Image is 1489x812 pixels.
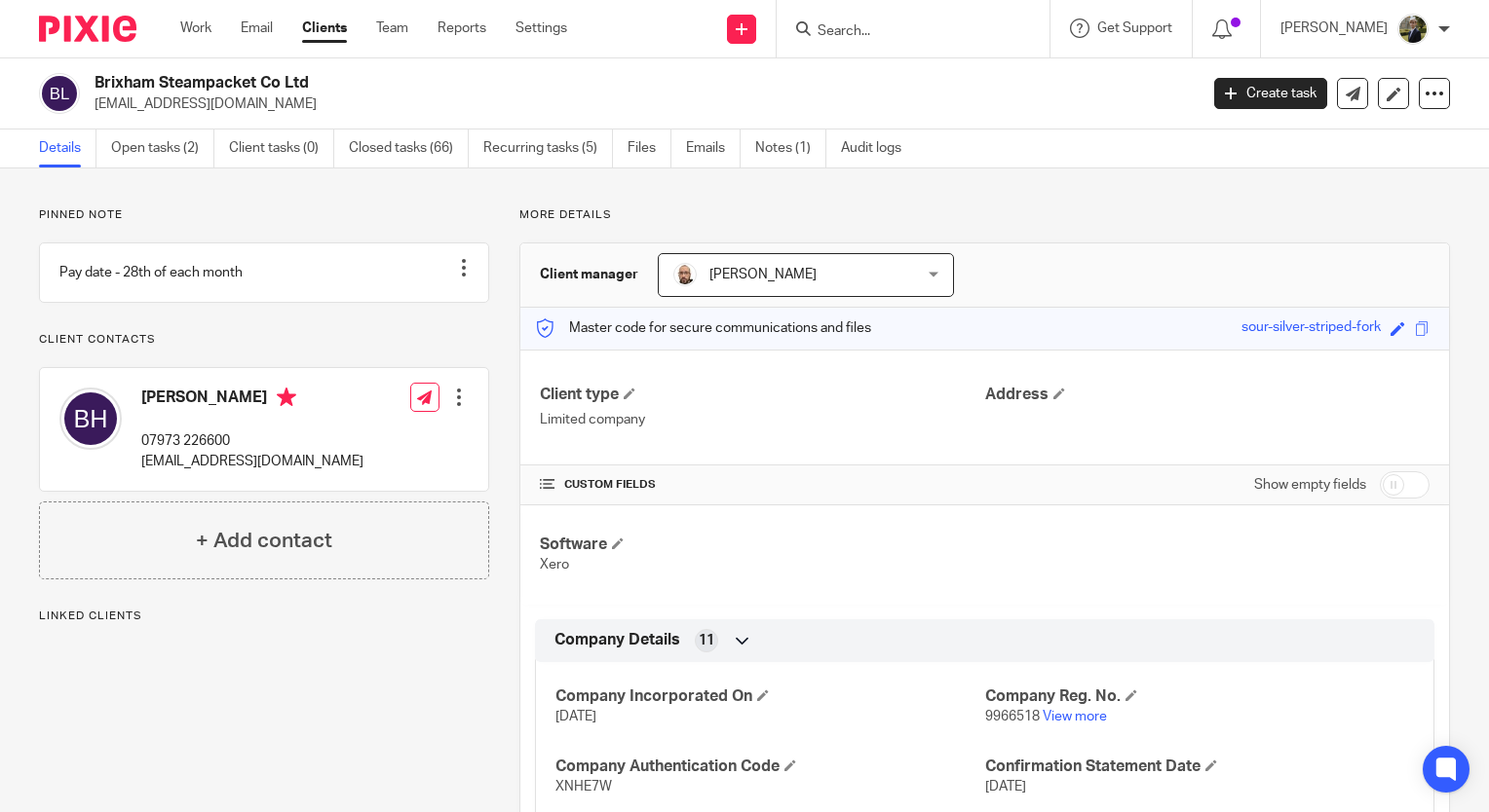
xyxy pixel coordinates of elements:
[196,526,332,556] h4: + Add contact
[816,23,991,41] input: Search
[1254,475,1366,495] label: Show empty fields
[180,18,211,38] a: Work
[540,558,569,572] span: Xero
[540,385,984,405] h4: Client type
[985,710,1040,723] span: 9966518
[755,129,826,167] a: Notes (1)
[39,609,489,624] p: Linked clients
[141,452,363,471] p: [EMAIL_ADDRESS][DOMAIN_NAME]
[1043,710,1107,723] a: View more
[95,94,1185,114] p: [EMAIL_ADDRESS][DOMAIN_NAME]
[39,129,96,167] a: Details
[39,16,136,42] img: Pixie
[841,129,916,167] a: Audit logs
[39,73,80,114] img: svg%3E
[438,18,486,38] a: Reports
[985,757,1414,777] h4: Confirmation Statement Date
[709,268,817,281] span: [PERSON_NAME]
[686,129,741,167] a: Emails
[1397,14,1429,45] img: ACCOUNTING4EVERYTHING-9.jpg
[535,318,871,338] p: Master code for secure communications and files
[555,710,596,723] span: [DATE]
[540,410,984,429] p: Limited company
[376,18,408,38] a: Team
[540,265,638,284] h3: Client manager
[699,631,714,650] span: 11
[111,129,214,167] a: Open tasks (2)
[1097,21,1172,35] span: Get Support
[483,129,613,167] a: Recurring tasks (5)
[555,780,612,794] span: XNHE7W
[555,686,984,707] h4: Company Incorporated On
[39,332,489,348] p: Client contacts
[141,431,363,451] p: 07973 226600
[241,18,273,38] a: Email
[515,18,567,38] a: Settings
[141,388,363,412] h4: [PERSON_NAME]
[540,477,984,493] h4: CUSTOM FIELDS
[95,73,967,93] h2: Brixham Steampacket Co Ltd
[1214,78,1327,109] a: Create task
[519,207,1450,223] p: More details
[554,630,680,650] span: Company Details
[673,263,697,286] img: Daryl.jpg
[39,207,489,223] p: Pinned note
[1241,317,1381,340] div: sour-silver-striped-fork
[229,129,334,167] a: Client tasks (0)
[59,388,122,450] img: svg%3E
[985,780,1026,794] span: [DATE]
[302,18,347,38] a: Clients
[555,757,984,777] h4: Company Authentication Code
[540,535,984,555] h4: Software
[985,686,1414,707] h4: Company Reg. No.
[985,385,1430,405] h4: Address
[277,388,296,407] i: Primary
[628,129,671,167] a: Files
[1280,18,1388,38] p: [PERSON_NAME]
[349,129,469,167] a: Closed tasks (66)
